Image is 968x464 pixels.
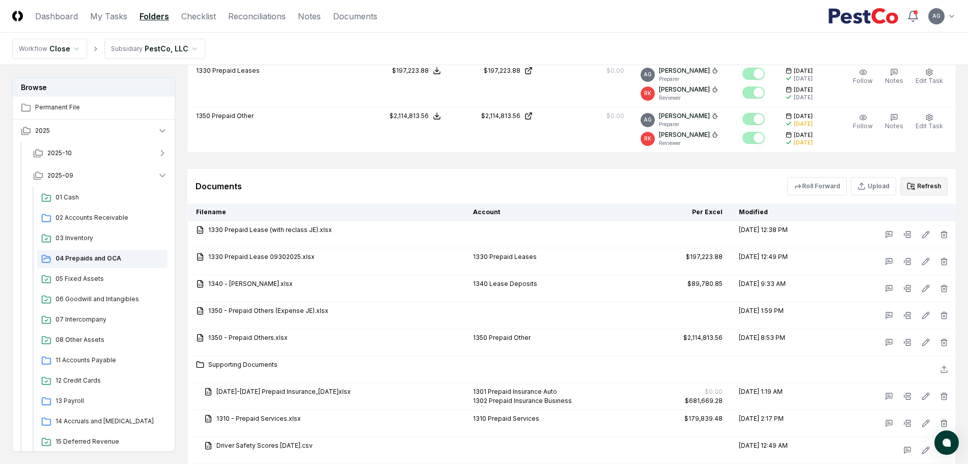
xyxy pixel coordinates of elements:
[56,295,163,304] span: 06 Goodwill and Intangibles
[196,67,211,74] span: 1330
[481,111,520,121] div: $2,114,813.56
[853,77,873,84] span: Follow
[705,387,723,396] div: $0.00
[794,139,813,147] div: [DATE]
[13,78,175,97] h3: Browse
[12,39,205,59] nav: breadcrumb
[473,333,630,342] div: 1350 Prepaid Other
[13,120,176,142] button: 2025
[934,430,959,455] button: atlas-launcher
[37,331,168,350] a: 08 Other Assets
[35,10,78,22] a: Dashboard
[56,376,163,385] span: 12 Credit Cards
[794,131,813,139] span: [DATE]
[196,225,457,235] a: 1330 Prepaid Lease (with reclass JE).xlsx
[851,177,896,195] button: Upload
[473,279,630,288] div: 1340 Lease Deposits
[794,75,813,82] div: [DATE]
[473,387,630,396] div: 1301 Prepaid Insurance Auto
[25,164,176,187] button: 2025-09
[25,142,176,164] button: 2025-10
[204,441,457,450] a: Driver Safety Scores [DATE].csv
[731,204,829,221] th: Modified
[56,254,163,263] span: 04 Prepaids and OCA
[473,414,630,423] div: 1310 Prepaid Services
[853,122,873,130] span: Follow
[644,71,652,78] span: AG
[659,121,718,128] p: Preparer
[228,10,286,22] a: Reconciliations
[37,270,168,288] a: 05 Fixed Assets
[333,10,377,22] a: Documents
[56,193,163,202] span: 01 Cash
[47,149,72,158] span: 2025-10
[56,213,163,222] span: 02 Accounts Receivable
[794,86,813,94] span: [DATE]
[457,66,533,75] a: $197,223.88
[204,414,457,423] a: 1310 - Prepaid Services.xlsx
[916,122,943,130] span: Edit Task
[37,189,168,207] a: 01 Cash
[659,111,710,121] p: [PERSON_NAME]
[639,204,731,221] th: Per Excel
[659,85,710,94] p: [PERSON_NAME]
[900,177,948,195] button: Refresh
[90,10,127,22] a: My Tasks
[644,135,651,142] span: RK
[392,66,441,75] button: $197,223.88
[742,132,765,144] button: Mark complete
[731,221,829,248] td: [DATE] 12:38 PM
[731,275,829,302] td: [DATE] 9:33 AM
[47,171,73,180] span: 2025-09
[659,139,718,147] p: Reviewer
[196,112,210,120] span: 1350
[473,396,630,405] div: 1302 Prepaid Insurance Business
[111,44,143,53] div: Subsidiary
[56,396,163,405] span: 13 Payroll
[56,437,163,446] span: 15 Deferred Revenue
[390,111,441,121] button: $2,114,813.56
[56,315,163,324] span: 07 Intercompany
[56,417,163,426] span: 14 Accruals and OCL
[140,10,169,22] a: Folders
[851,111,875,133] button: Follow
[12,11,23,21] img: Logo
[731,329,829,356] td: [DATE] 8:53 PM
[883,111,905,133] button: Notes
[883,66,905,88] button: Notes
[687,279,723,288] div: $89,780.85
[731,302,829,329] td: [DATE] 1:59 PM
[473,252,630,262] div: 1330 Prepaid Leases
[927,7,946,25] button: AG
[457,111,533,121] a: $2,114,813.56
[731,248,829,275] td: [DATE] 12:49 PM
[37,352,168,370] a: 11 Accounts Payable
[742,113,765,125] button: Mark complete
[885,122,903,130] span: Notes
[37,392,168,411] a: 13 Payroll
[196,252,457,262] a: 1330 Prepaid Lease 09302025.xlsx
[794,120,813,128] div: [DATE]
[731,410,829,437] td: [DATE] 2:17 PM
[885,77,903,84] span: Notes
[606,66,624,75] div: $0.00
[731,383,829,410] td: [DATE] 1:19 AM
[188,204,465,221] th: Filename
[742,68,765,80] button: Mark complete
[37,229,168,248] a: 03 Inventory
[37,291,168,309] a: 06 Goodwill and Intangibles
[212,67,260,74] span: Prepaid Leases
[606,111,624,121] div: $0.00
[686,252,723,262] div: $197,223.88
[196,333,457,342] a: 1350 - Prepaid Others.xlsx
[35,126,50,135] span: 2025
[659,66,710,75] p: [PERSON_NAME]
[196,180,242,192] div: Documents
[37,413,168,431] a: 14 Accruals and [MEDICAL_DATA]
[484,66,520,75] div: $197,223.88
[35,103,168,112] span: Permanent File
[465,204,639,221] th: Account
[794,67,813,75] span: [DATE]
[644,116,652,124] span: AG
[731,437,829,464] td: [DATE] 12:49 AM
